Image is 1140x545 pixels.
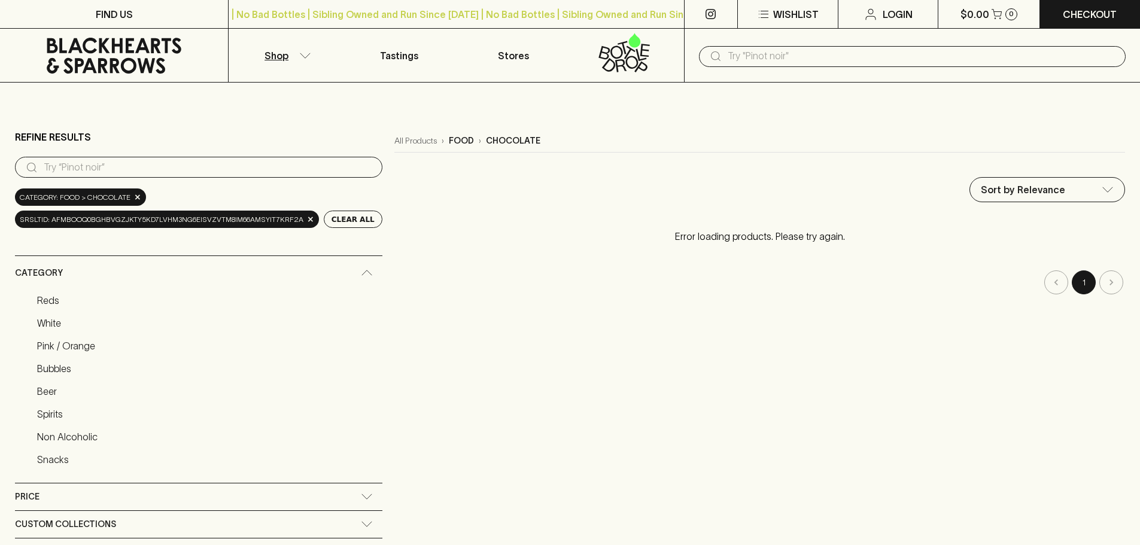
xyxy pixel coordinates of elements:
[394,217,1125,255] p: Error loading products. Please try again.
[15,483,382,510] div: Price
[32,290,382,310] a: Reds
[15,256,382,290] div: Category
[1072,270,1096,294] button: page 1
[134,191,141,203] span: ×
[1009,11,1014,17] p: 0
[32,404,382,424] a: Spirits
[15,489,39,504] span: Price
[883,7,913,22] p: Login
[442,135,444,147] p: ›
[981,182,1065,197] p: Sort by Relevance
[324,211,382,228] button: Clear All
[32,336,382,356] a: Pink / Orange
[15,517,116,532] span: Custom Collections
[728,47,1116,66] input: Try "Pinot noir"
[20,191,130,203] span: Category: food > chocolate
[229,29,342,82] button: Shop
[32,449,382,470] a: Snacks
[265,48,288,63] p: Shop
[15,511,382,538] div: Custom Collections
[307,213,314,226] span: ×
[449,135,474,147] p: food
[479,135,481,147] p: ›
[15,266,63,281] span: Category
[970,178,1124,202] div: Sort by Relevance
[32,381,382,401] a: Beer
[20,214,303,226] span: srsltid: AfmBOoq0BGhbvgZjkTy5kd7lvhM3ng6EIsvZvTm8im66amSYIT7krF2a
[773,7,819,22] p: Wishlist
[498,48,529,63] p: Stores
[44,158,373,177] input: Try “Pinot noir”
[457,29,570,82] a: Stores
[15,130,91,144] p: Refine Results
[394,135,437,147] a: All Products
[342,29,456,82] a: Tastings
[96,7,133,22] p: FIND US
[486,135,540,147] p: chocolate
[32,358,382,379] a: Bubbles
[1063,7,1117,22] p: Checkout
[960,7,989,22] p: $0.00
[394,270,1125,294] nav: pagination navigation
[32,313,382,333] a: White
[380,48,418,63] p: Tastings
[32,427,382,447] a: Non Alcoholic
